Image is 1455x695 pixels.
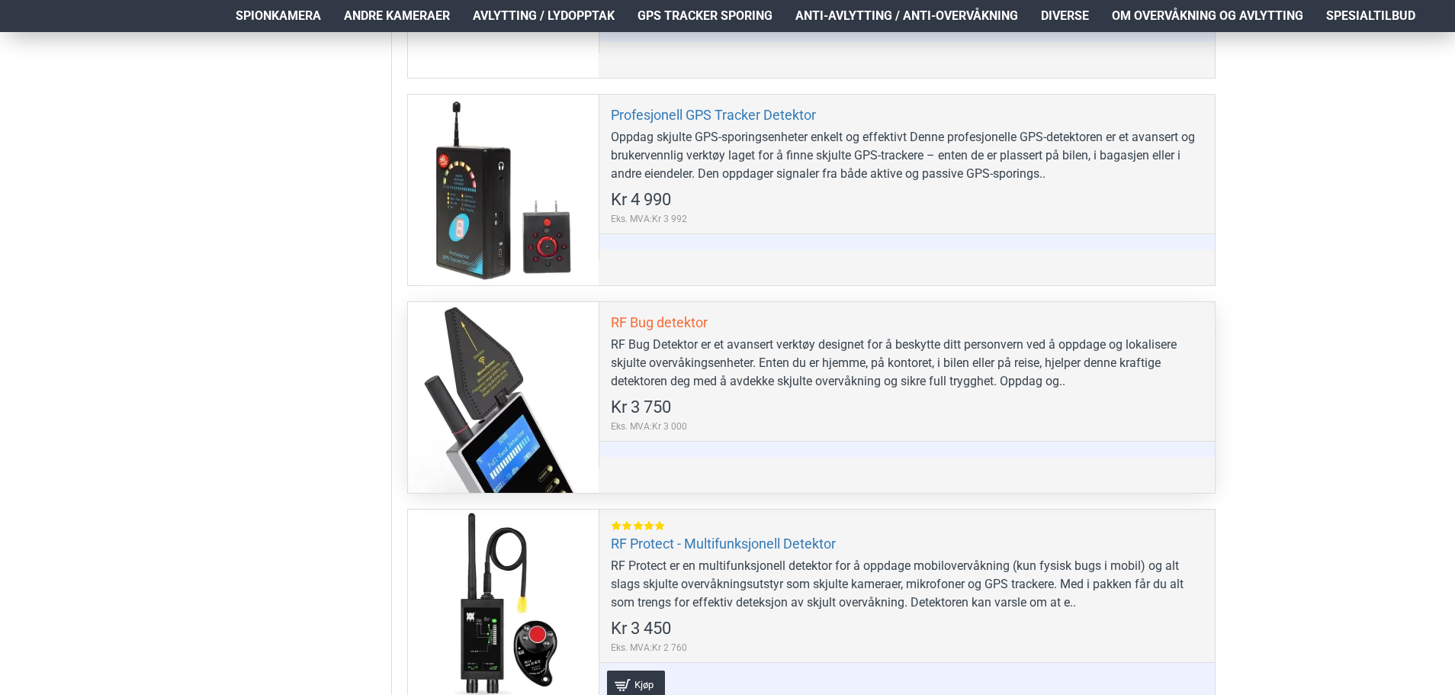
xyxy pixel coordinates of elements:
[611,399,671,416] span: Kr 3 750
[473,7,615,25] span: Avlytting / Lydopptak
[611,420,687,433] span: Eks. MVA:Kr 3 000
[408,95,599,285] a: Profesjonell GPS Tracker Detektor Profesjonell GPS Tracker Detektor
[611,314,708,331] a: RF Bug detektor
[611,106,816,124] a: Profesjonell GPS Tracker Detektor
[1326,7,1415,25] span: Spesialtilbud
[795,7,1018,25] span: Anti-avlytting / Anti-overvåkning
[631,680,657,690] span: Kjøp
[611,557,1203,612] div: RF Protect er en multifunksjonell detektor for å oppdage mobilovervåkning (kun fysisk bugs i mobi...
[344,7,450,25] span: Andre kameraer
[611,191,671,208] span: Kr 4 990
[611,641,687,655] span: Eks. MVA:Kr 2 760
[611,336,1203,391] div: RF Bug Detektor er et avansert verktøy designet for å beskytte ditt personvern ved å oppdage og l...
[1041,7,1089,25] span: Diverse
[611,620,671,637] span: Kr 3 450
[408,302,599,493] a: RF Bug detektor RF Bug detektor
[611,535,836,552] a: RF Protect - Multifunksjonell Detektor
[236,7,321,25] span: Spionkamera
[638,7,772,25] span: GPS Tracker Sporing
[611,128,1203,183] div: Oppdag skjulte GPS-sporingsenheter enkelt og effektivt Denne profesjonelle GPS-detektoren er et a...
[1112,7,1303,25] span: Om overvåkning og avlytting
[611,212,687,226] span: Eks. MVA:Kr 3 992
